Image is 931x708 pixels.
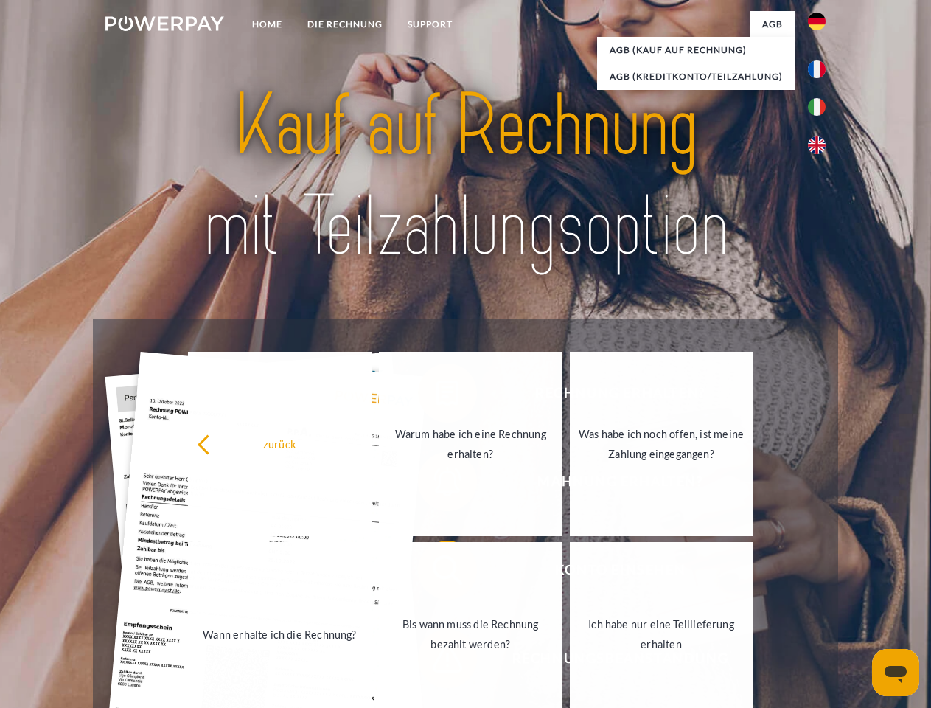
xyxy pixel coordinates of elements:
a: SUPPORT [395,11,465,38]
a: AGB (Kauf auf Rechnung) [597,37,795,63]
div: Ich habe nur eine Teillieferung erhalten [579,614,745,654]
a: agb [750,11,795,38]
img: fr [808,60,826,78]
img: it [808,98,826,116]
img: en [808,136,826,154]
div: Was habe ich noch offen, ist meine Zahlung eingegangen? [579,424,745,464]
div: Warum habe ich eine Rechnung erhalten? [388,424,554,464]
img: logo-powerpay-white.svg [105,16,224,31]
img: title-powerpay_de.svg [141,71,790,282]
img: de [808,13,826,30]
div: Wann erhalte ich die Rechnung? [197,624,363,644]
div: Bis wann muss die Rechnung bezahlt werden? [388,614,554,654]
div: zurück [197,434,363,454]
a: Was habe ich noch offen, ist meine Zahlung eingegangen? [570,352,753,536]
a: AGB (Kreditkonto/Teilzahlung) [597,63,795,90]
a: DIE RECHNUNG [295,11,395,38]
iframe: Schaltfläche zum Öffnen des Messaging-Fensters [872,649,919,696]
a: Home [240,11,295,38]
